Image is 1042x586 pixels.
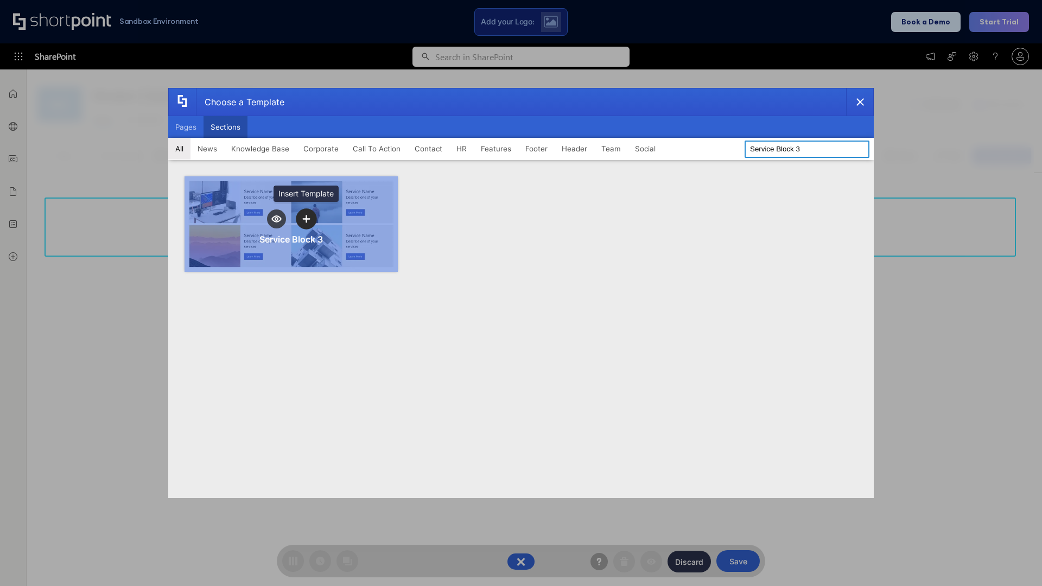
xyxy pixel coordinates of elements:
button: Team [594,138,628,160]
iframe: Chat Widget [988,534,1042,586]
button: Pages [168,116,204,138]
button: News [190,138,224,160]
button: HR [449,138,474,160]
div: template selector [168,88,874,498]
div: Service Block 3 [259,234,323,245]
button: Call To Action [346,138,408,160]
button: Knowledge Base [224,138,296,160]
button: All [168,138,190,160]
button: Contact [408,138,449,160]
button: Corporate [296,138,346,160]
button: Features [474,138,518,160]
div: Choose a Template [196,88,284,116]
input: Search [745,141,869,158]
button: Header [555,138,594,160]
button: Footer [518,138,555,160]
button: Social [628,138,663,160]
button: Sections [204,116,247,138]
